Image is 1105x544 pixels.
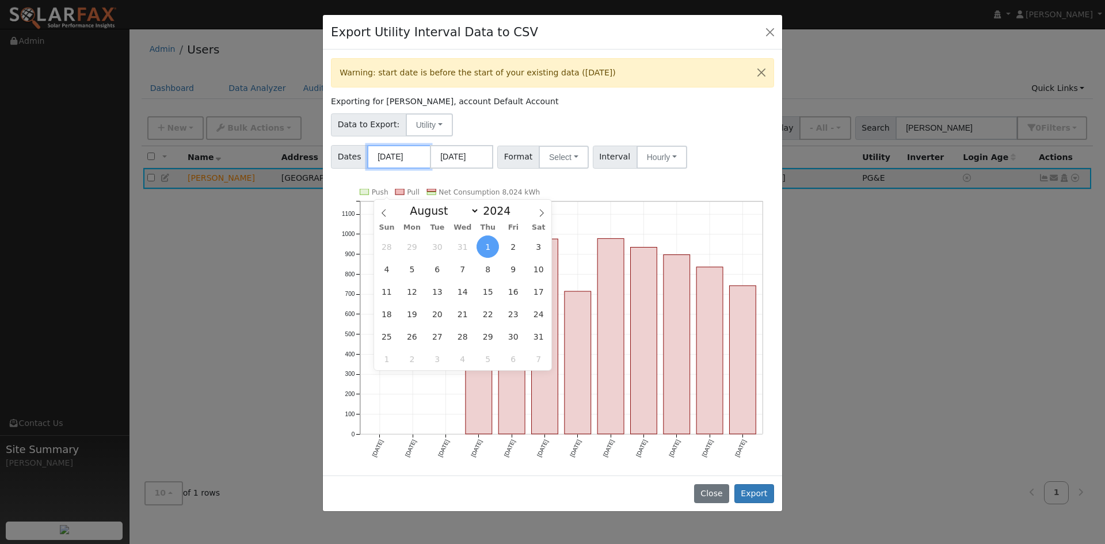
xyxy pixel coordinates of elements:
rect: onclick="" [630,248,657,434]
span: August 12, 2024 [401,280,423,303]
span: August 17, 2024 [527,280,550,303]
span: August 30, 2024 [502,325,524,348]
span: August 8, 2024 [477,258,499,280]
rect: onclick="" [498,222,525,434]
span: September 6, 2024 [502,348,524,370]
span: Dates [331,145,368,169]
span: July 28, 2024 [375,235,398,258]
span: September 7, 2024 [527,348,550,370]
span: August 3, 2024 [527,235,550,258]
button: Utility [406,113,453,136]
text: [DATE] [734,439,747,458]
text: [DATE] [701,439,714,458]
text: [DATE] [569,439,582,458]
span: August 21, 2024 [451,303,474,325]
input: Year [479,204,521,217]
text: 1000 [342,231,355,237]
span: July 31, 2024 [451,235,474,258]
span: August 16, 2024 [502,280,524,303]
button: Select [539,146,589,169]
span: August 20, 2024 [426,303,448,325]
button: Close [694,484,729,504]
span: Mon [399,224,425,231]
text: Push [372,188,388,196]
span: Data to Export: [331,113,406,136]
text: [DATE] [536,439,549,458]
label: Exporting for [PERSON_NAME], account Default Account [331,96,558,108]
span: August 2, 2024 [502,235,524,258]
rect: onclick="" [729,286,756,434]
span: August 7, 2024 [451,258,474,280]
rect: onclick="" [597,238,624,433]
span: Interval [593,146,637,169]
rect: onclick="" [532,239,558,434]
span: September 1, 2024 [375,348,398,370]
span: August 10, 2024 [527,258,550,280]
text: 600 [345,311,355,317]
span: Fri [501,224,526,231]
span: August 13, 2024 [426,280,448,303]
span: August 28, 2024 [451,325,474,348]
span: September 5, 2024 [477,348,499,370]
text: 800 [345,271,355,277]
button: Hourly [637,146,687,169]
text: 0 [352,431,355,438]
span: August 27, 2024 [426,325,448,348]
text: 400 [345,351,355,357]
span: August 9, 2024 [502,258,524,280]
span: Sun [374,224,399,231]
span: August 15, 2024 [477,280,499,303]
span: July 29, 2024 [401,235,423,258]
text: [DATE] [404,439,417,458]
rect: onclick="" [466,256,492,434]
span: August 14, 2024 [451,280,474,303]
text: 1100 [342,211,355,218]
span: August 29, 2024 [477,325,499,348]
span: August 5, 2024 [401,258,423,280]
span: August 18, 2024 [375,303,398,325]
button: Close [762,24,778,40]
span: July 30, 2024 [426,235,448,258]
text: [DATE] [503,439,516,458]
span: Sat [526,224,551,231]
button: Close [749,59,773,87]
span: August 22, 2024 [477,303,499,325]
span: August 11, 2024 [375,280,398,303]
button: Export [734,484,774,504]
span: Thu [475,224,501,231]
span: August 23, 2024 [502,303,524,325]
rect: onclick="" [664,255,690,434]
text: 700 [345,291,355,297]
text: 900 [345,251,355,257]
span: Format [497,146,539,169]
text: 100 [345,411,355,417]
div: Warning: start date is before the start of your existing data ([DATE]) [331,58,774,88]
text: [DATE] [470,439,483,458]
text: Net Consumption 8,024 kWh [439,188,540,196]
span: Tue [425,224,450,231]
text: [DATE] [602,439,615,458]
text: [DATE] [668,439,681,458]
text: 300 [345,371,355,377]
span: August 26, 2024 [401,325,423,348]
span: September 3, 2024 [426,348,448,370]
text: [DATE] [371,439,384,458]
span: September 4, 2024 [451,348,474,370]
span: Wed [450,224,475,231]
text: 500 [345,331,355,337]
span: August 24, 2024 [527,303,550,325]
text: 200 [345,391,355,397]
span: August 19, 2024 [401,303,423,325]
text: [DATE] [437,439,450,458]
select: Month [404,204,479,218]
text: Pull [407,188,420,196]
span: September 2, 2024 [401,348,423,370]
text: [DATE] [635,439,648,458]
span: August 25, 2024 [375,325,398,348]
span: August 31, 2024 [527,325,550,348]
rect: onclick="" [565,291,591,434]
span: August 4, 2024 [375,258,398,280]
span: August 6, 2024 [426,258,448,280]
span: August 1, 2024 [477,235,499,258]
h4: Export Utility Interval Data to CSV [331,23,538,41]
